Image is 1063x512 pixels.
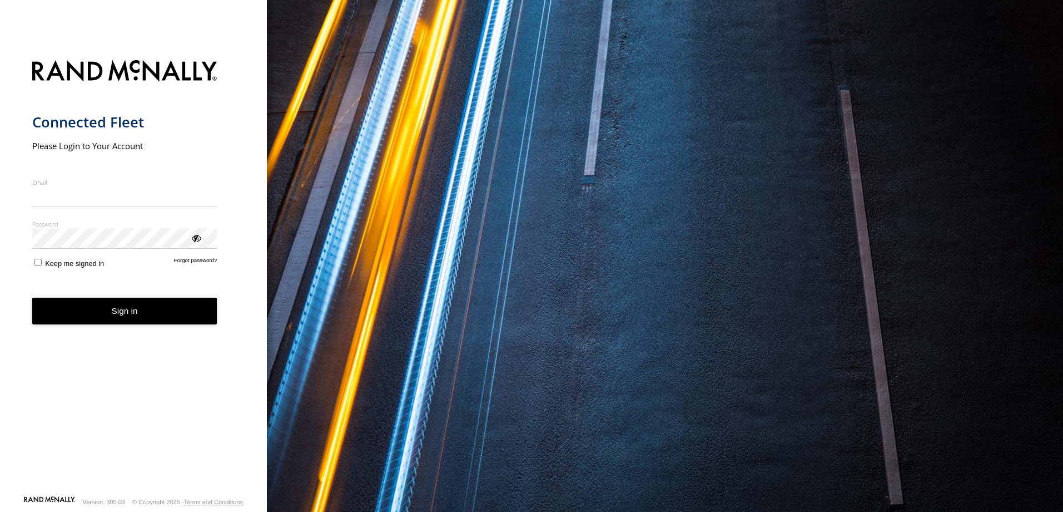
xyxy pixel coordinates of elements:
[174,257,217,268] a: Forgot password?
[83,499,125,505] div: Version: 305.03
[32,220,217,228] label: Password
[45,259,104,268] span: Keep me signed in
[34,259,42,266] input: Keep me signed in
[32,113,217,131] h1: Connected Fleet
[32,178,217,186] label: Email
[24,496,75,508] a: Visit our Website
[32,53,235,495] form: main
[32,140,217,151] h2: Please Login to Your Account
[132,499,243,505] div: © Copyright 2025 -
[184,499,243,505] a: Terms and Conditions
[32,58,217,86] img: Rand McNally
[190,232,201,243] div: ViewPassword
[32,298,217,325] button: Sign in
